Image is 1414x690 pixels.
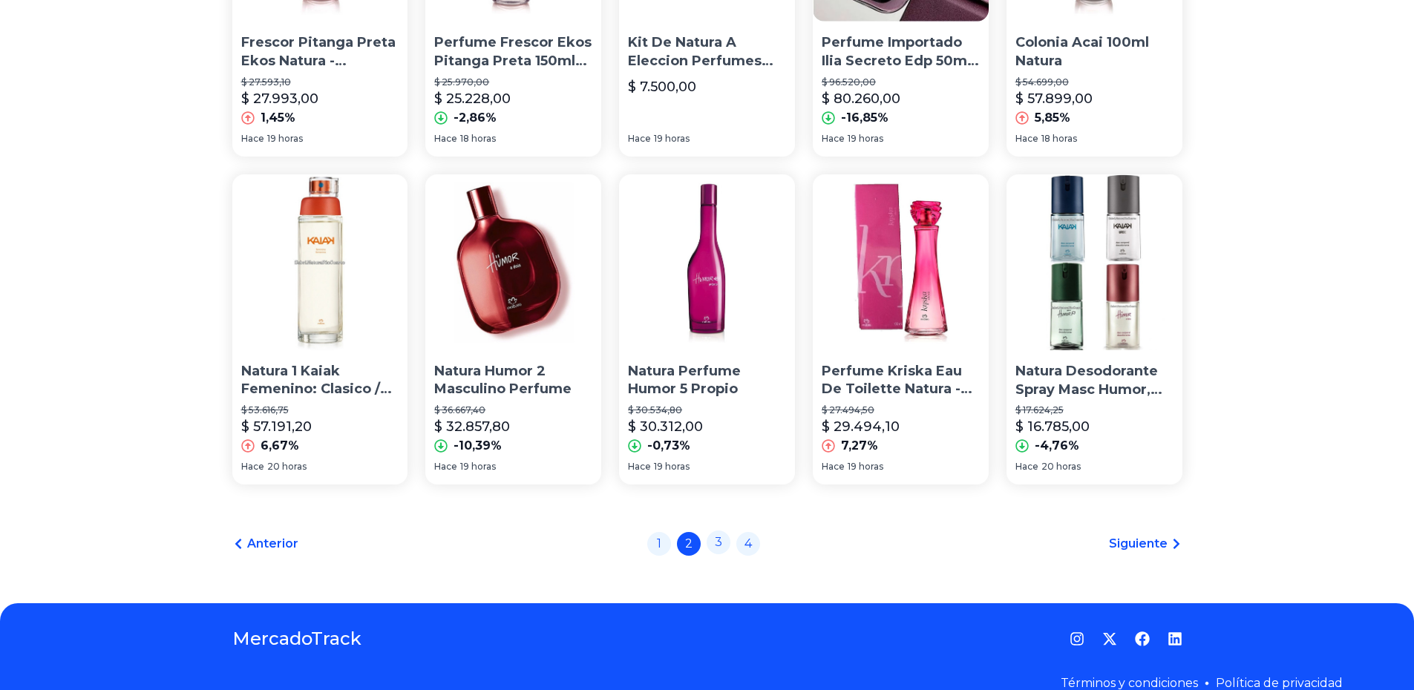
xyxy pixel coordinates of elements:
[1015,461,1038,473] span: Hace
[434,362,592,399] p: Natura Humor 2 Masculino Perfume
[628,76,696,97] p: $ 7.500,00
[454,109,497,127] p: -2,86%
[1061,676,1198,690] a: Términos y condiciones
[1035,437,1079,455] p: -4,76%
[647,532,671,556] a: 1
[434,404,592,416] p: $ 36.667,40
[241,133,264,145] span: Hace
[434,76,592,88] p: $ 25.970,00
[841,109,888,127] p: -16,85%
[1015,416,1090,437] p: $ 16.785,00
[460,133,496,145] span: 18 horas
[1035,109,1070,127] p: 5,85%
[1007,174,1182,484] a: Natura Desodorante Spray Masc Humor, Paz, Kaiak, UrbeNatura Desodorante Spray Masc Humor, Paz, Ka...
[434,88,511,109] p: $ 25.228,00
[822,133,845,145] span: Hace
[434,416,510,437] p: $ 32.857,80
[1109,535,1168,553] span: Siguiente
[628,416,703,437] p: $ 30.312,00
[241,461,264,473] span: Hace
[707,530,730,554] a: 3
[619,174,795,350] img: Natura Perfume Humor 5 Propio
[822,404,980,416] p: $ 27.494,50
[1216,676,1343,690] a: Política de privacidad
[267,461,307,473] span: 20 horas
[261,109,295,127] p: 1,45%
[454,437,502,455] p: -10,39%
[628,133,651,145] span: Hace
[241,33,399,70] p: Frescor Pitanga Preta Ekos Natura - [GEOGRAPHIC_DATA]
[1015,33,1174,70] p: Colonia Acai 100ml Natura
[628,404,786,416] p: $ 30.534,80
[1041,461,1081,473] span: 20 horas
[654,461,690,473] span: 19 horas
[460,461,496,473] span: 19 horas
[647,437,690,455] p: -0,73%
[241,404,399,416] p: $ 53.616,75
[1015,88,1093,109] p: $ 57.899,00
[434,33,592,70] p: Perfume Frescor Ekos Pitanga Preta 150ml Todo Natura Rosario
[1015,362,1174,399] p: Natura Desodorante Spray Masc Humor, Paz, Kaiak, Urbe
[232,627,361,651] a: MercadoTrack
[241,416,312,437] p: $ 57.191,20
[232,174,408,350] img: Natura 1 Kaiak Femenino: Clasico / Aero / Aventura 100ml
[848,133,883,145] span: 19 horas
[654,133,690,145] span: 19 horas
[1015,76,1174,88] p: $ 54.699,00
[813,174,989,484] a: Perfume Kriska Eau De Toilette Natura - Los Viajes De MarianPerfume Kriska Eau De Toilette Natura...
[425,174,601,350] img: Natura Humor 2 Masculino Perfume
[247,535,298,553] span: Anterior
[232,535,298,553] a: Anterior
[434,461,457,473] span: Hace
[628,362,786,399] p: Natura Perfume Humor 5 Propio
[241,76,399,88] p: $ 27.593,10
[1102,631,1117,646] a: Twitter
[1015,133,1038,145] span: Hace
[822,461,845,473] span: Hace
[267,133,303,145] span: 19 horas
[822,33,980,70] p: Perfume Importado Ilia Secreto Edp 50ml Natura Original
[1070,631,1084,646] a: Instagram
[628,461,651,473] span: Hace
[1015,404,1174,416] p: $ 17.624,25
[848,461,883,473] span: 19 horas
[822,76,980,88] p: $ 96.520,00
[425,174,601,484] a: Natura Humor 2 Masculino PerfumeNatura Humor 2 Masculino Perfume$ 36.667,40$ 32.857,80-10,39%Hace...
[813,174,989,350] img: Perfume Kriska Eau De Toilette Natura - Los Viajes De Marian
[822,416,900,437] p: $ 29.494,10
[232,174,408,484] a: Natura 1 Kaiak Femenino: Clasico / Aero / Aventura 100ml Natura 1 Kaiak Femenino: Clasico / Aero ...
[1135,631,1150,646] a: Facebook
[434,133,457,145] span: Hace
[619,174,795,484] a: Natura Perfume Humor 5 PropioNatura Perfume Humor 5 Propio$ 30.534,80$ 30.312,00-0,73%Hace19 horas
[736,532,760,556] a: 4
[628,33,786,70] p: Kit De Natura A Eleccion Perfumes Cremas Cronos
[1168,631,1182,646] a: LinkedIn
[241,88,318,109] p: $ 27.993,00
[1041,133,1077,145] span: 18 horas
[1007,174,1182,350] img: Natura Desodorante Spray Masc Humor, Paz, Kaiak, Urbe
[1109,535,1182,553] a: Siguiente
[822,362,980,399] p: Perfume Kriska Eau De Toilette Natura - Los Viajes De Marian
[822,88,900,109] p: $ 80.260,00
[261,437,299,455] p: 6,67%
[841,437,878,455] p: 7,27%
[241,362,399,399] p: Natura 1 Kaiak Femenino: Clasico / Aero / Aventura 100ml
